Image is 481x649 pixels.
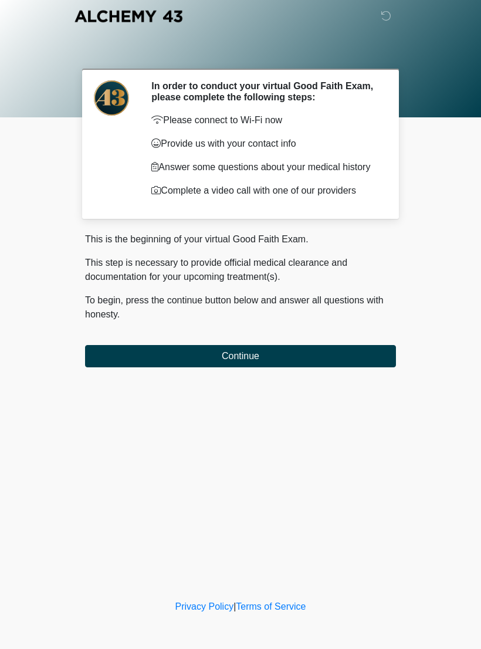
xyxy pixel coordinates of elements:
[85,256,396,284] p: This step is necessary to provide official medical clearance and documentation for your upcoming ...
[175,601,234,611] a: Privacy Policy
[94,80,129,116] img: Agent Avatar
[85,232,396,246] p: This is the beginning of your virtual Good Faith Exam.
[233,601,236,611] a: |
[151,137,378,151] p: Provide us with your contact info
[151,160,378,174] p: Answer some questions about your medical history
[151,113,378,127] p: Please connect to Wi-Fi now
[85,293,396,322] p: To begin, press the continue button below and answer all questions with honesty.
[85,345,396,367] button: Continue
[236,601,306,611] a: Terms of Service
[73,9,184,23] img: Alchemy 43 Logo
[76,42,405,64] h1: ‎ ‎ ‎ ‎
[151,80,378,103] h2: In order to conduct your virtual Good Faith Exam, please complete the following steps:
[151,184,378,198] p: Complete a video call with one of our providers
